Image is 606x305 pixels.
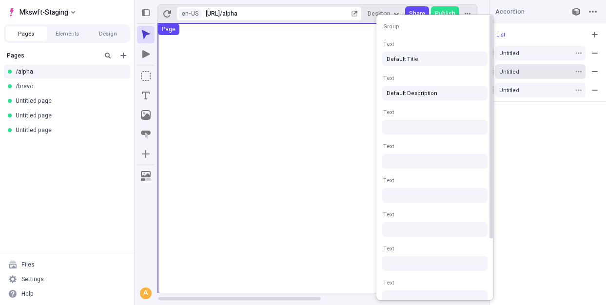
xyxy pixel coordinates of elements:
[16,112,122,119] div: Untitled page
[4,5,79,19] button: Select site
[499,68,572,76] div: Untitled
[431,6,459,21] button: Publish
[368,10,391,18] span: Desktop
[489,64,606,79] div: Untitled
[137,126,155,143] button: Button
[16,126,122,134] div: Untitled page
[383,177,394,184] span: Text
[383,23,399,30] span: Group
[381,72,396,84] button: Text
[383,109,394,116] span: Text
[499,50,572,57] div: Untitled
[495,64,586,79] button: Untitled
[381,277,396,288] button: Text
[381,243,396,254] button: Text
[381,174,396,186] button: Text
[409,10,425,18] span: Share
[381,140,396,152] button: Text
[494,29,507,40] button: List
[383,245,394,252] span: Text
[182,9,199,18] span: en-US
[137,87,155,104] button: Text
[21,290,34,298] div: Help
[179,9,202,19] button: Open locale picker
[220,10,222,18] div: /
[383,40,394,48] span: Text
[489,83,606,97] div: Untitled
[381,20,401,32] button: Group
[206,10,220,18] div: [URL]
[495,46,586,60] button: Untitled
[47,26,88,41] button: Elements
[489,46,606,60] div: Untitled
[16,68,122,76] div: /alpha
[20,6,68,18] span: Mkswft-Staging
[87,26,128,41] button: Design
[364,6,403,21] button: Desktop
[117,50,129,61] button: Add new
[405,6,429,21] button: Share
[381,106,396,118] button: Text
[383,75,394,82] span: Text
[162,25,176,33] div: Page
[383,143,394,150] span: Text
[499,87,572,94] div: Untitled
[381,38,396,50] button: Text
[16,97,122,105] div: Untitled page
[381,209,396,220] button: Text
[7,52,98,59] div: Pages
[435,10,455,18] span: Publish
[141,288,151,298] div: A
[496,31,505,38] span: List
[222,10,350,18] div: alpha
[495,7,559,16] input: Accordion
[21,275,44,283] div: Settings
[137,106,155,124] button: Image
[158,23,179,35] button: Page
[383,279,394,286] span: Text
[21,261,35,268] div: Files
[495,83,586,97] button: Untitled
[16,82,122,90] div: /bravo
[137,67,155,85] button: Box
[6,26,47,41] button: Pages
[383,211,394,218] span: Text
